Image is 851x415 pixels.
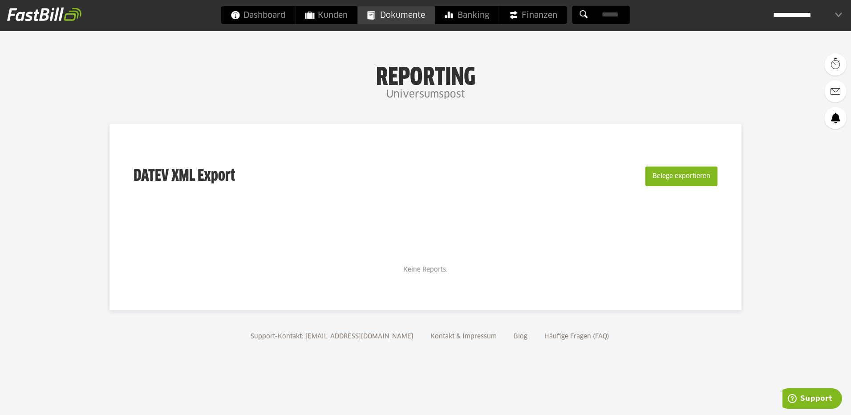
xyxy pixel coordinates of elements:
h3: DATEV XML Export [134,148,235,205]
a: Dokumente [358,6,435,24]
span: Finanzen [509,6,557,24]
span: Dashboard [231,6,285,24]
img: fastbill_logo_white.png [7,7,81,21]
a: Banking [435,6,499,24]
a: Häufige Fragen (FAQ) [541,334,612,340]
h1: Reporting [89,63,762,86]
a: Finanzen [499,6,567,24]
span: Dokumente [368,6,425,24]
span: Banking [445,6,489,24]
a: Dashboard [221,6,295,24]
span: Keine Reports. [403,267,448,273]
a: Kunden [296,6,357,24]
button: Belege exportieren [645,167,717,186]
span: Kunden [305,6,348,24]
a: Support-Kontakt: [EMAIL_ADDRESS][DOMAIN_NAME] [247,334,417,340]
iframe: Öffnet ein Widget, in dem Sie weitere Informationen finden [782,388,842,411]
a: Blog [511,334,531,340]
a: Kontakt & Impressum [427,334,500,340]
